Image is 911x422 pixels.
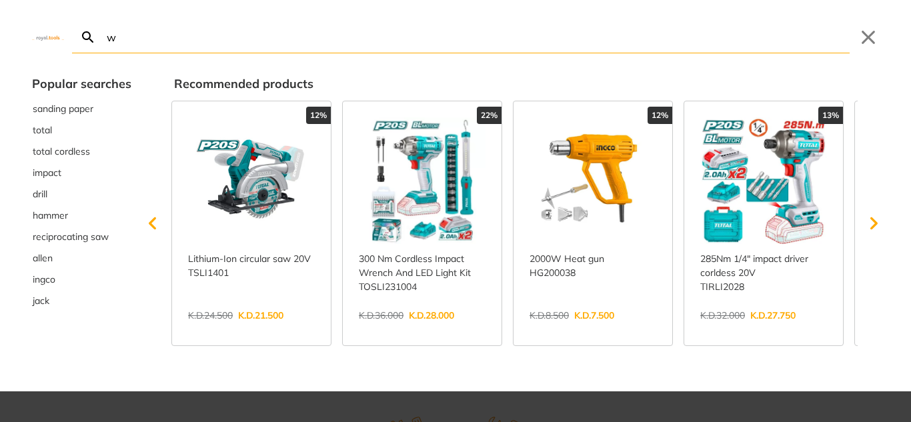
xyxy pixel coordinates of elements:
div: 12% [648,107,672,124]
div: Suggestion: total cordless [32,141,131,162]
div: Suggestion: reciprocating saw [32,226,131,247]
button: Select suggestion: impact [32,162,131,183]
button: Select suggestion: sanding paper [32,98,131,119]
div: Suggestion: hammer [32,205,131,226]
button: Select suggestion: hammer [32,205,131,226]
div: Popular searches [32,75,131,93]
button: Select suggestion: total cordless [32,141,131,162]
span: impact [33,166,61,180]
div: 12% [306,107,331,124]
div: Suggestion: sanding paper [32,98,131,119]
span: hammer [33,209,68,223]
svg: Search [80,29,96,45]
span: reciprocating saw [33,230,109,244]
input: Search… [104,21,850,53]
button: Select suggestion: ingco [32,269,131,290]
span: sanding paper [33,102,93,116]
div: Suggestion: ingco [32,269,131,290]
span: total cordless [33,145,90,159]
div: Suggestion: jack [32,290,131,311]
button: Select suggestion: reciprocating saw [32,226,131,247]
span: ingco [33,273,55,287]
span: jack [33,294,49,308]
div: Suggestion: total [32,119,131,141]
span: allen [33,251,53,265]
span: total [33,123,52,137]
button: Close [858,27,879,48]
button: Select suggestion: jack [32,290,131,311]
div: Suggestion: impact [32,162,131,183]
button: Select suggestion: allen [32,247,131,269]
div: Recommended products [174,75,879,93]
span: drill [33,187,47,201]
img: Close [32,34,64,40]
button: Select suggestion: total [32,119,131,141]
svg: Scroll left [139,210,166,237]
div: Suggestion: drill [32,183,131,205]
div: 22% [477,107,502,124]
button: Select suggestion: drill [32,183,131,205]
div: 13% [818,107,843,124]
svg: Scroll right [860,210,887,237]
div: Suggestion: allen [32,247,131,269]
